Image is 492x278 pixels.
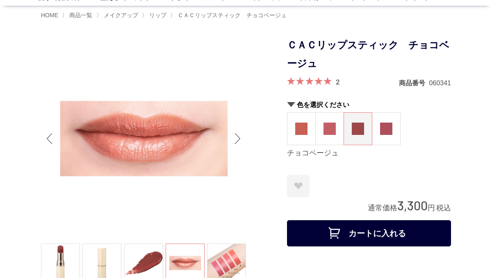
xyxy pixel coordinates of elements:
img: 茜 [295,123,307,135]
button: カートに入れる [287,220,451,246]
li: 〉 [142,11,169,19]
span: 通常価格 [368,204,397,212]
img: ＣＡＣリップスティック チョコベージュ チョコベージュ [41,36,246,241]
dl: ピンクローズ [372,112,401,145]
a: お気に入りに登録する [287,175,310,197]
a: 商品一覧 [68,12,92,18]
div: チョコベージュ [287,148,451,158]
li: 〉 [170,11,289,19]
li: 〉 [62,11,94,19]
a: 牡丹 [316,113,344,145]
dd: 060341 [429,79,451,87]
dl: 茜 [287,112,316,145]
a: リップ [148,12,166,18]
span: リップ [149,12,166,18]
span: 税込 [436,204,451,212]
li: 〉 [96,11,140,19]
a: ＣＡＣリップスティック チョコベージュ [176,12,287,18]
span: ＣＡＣリップスティック チョコベージュ [178,12,287,18]
dl: チョコベージュ [344,112,372,145]
dl: 牡丹 [315,112,344,145]
div: Next slide [230,122,246,155]
a: 茜 [287,113,315,145]
h1: ＣＡＣリップスティック チョコベージュ [287,36,451,73]
span: メイクアップ [104,12,138,18]
span: 円 [428,204,435,212]
span: 3,300 [397,198,428,213]
a: HOME [41,12,58,18]
a: ピンクローズ [372,113,400,145]
dt: 商品番号 [399,79,429,87]
img: チョコベージュ [352,123,364,135]
img: ピンクローズ [380,123,392,135]
a: メイクアップ [102,12,138,18]
div: Previous slide [41,122,57,155]
span: 商品一覧 [69,12,92,18]
a: 2 [336,77,340,86]
h2: 色を選択ください [287,100,451,109]
img: 牡丹 [323,123,336,135]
